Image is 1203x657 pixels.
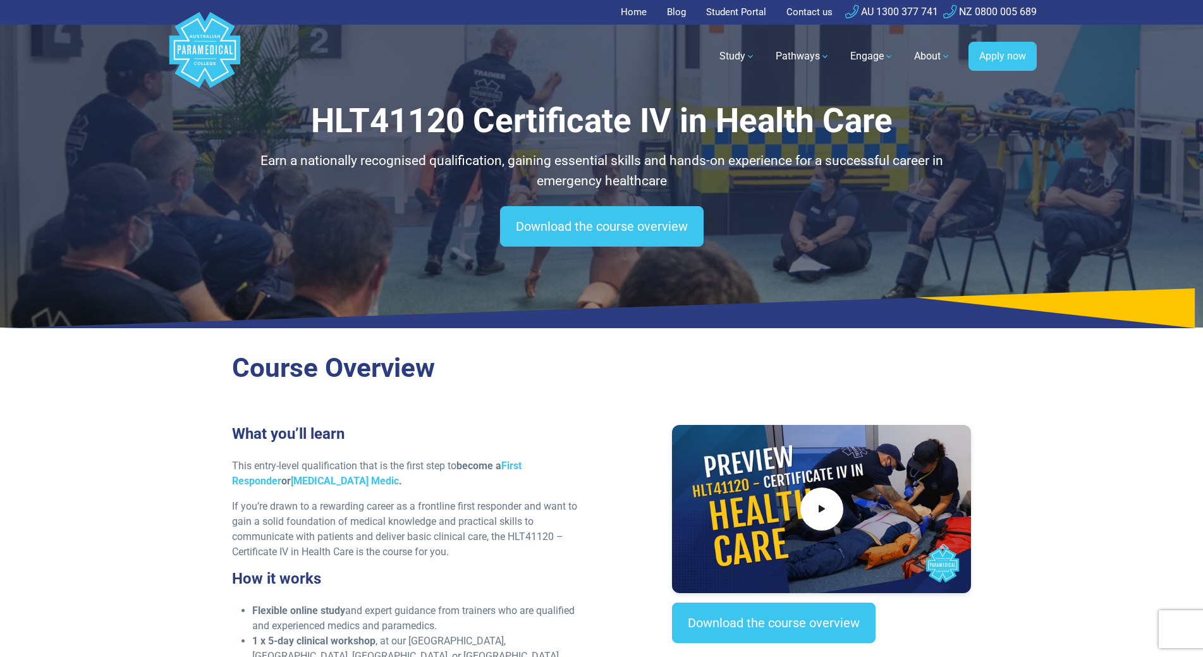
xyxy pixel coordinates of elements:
a: Pathways [768,39,838,74]
a: [MEDICAL_DATA] Medic [291,475,399,487]
p: This entry-level qualification that is the first step to [232,458,594,489]
a: Download the course overview [672,603,876,643]
a: Apply now [968,42,1037,71]
a: Download the course overview [500,206,704,247]
a: Australian Paramedical College [167,25,243,89]
a: First Responder [232,460,522,487]
strong: Flexible online study [252,605,345,617]
h1: HLT41120 Certificate IV in Health Care [232,101,972,141]
h3: What you’ll learn [232,425,594,443]
li: and expert guidance from trainers who are qualified and experienced medics and paramedics. [252,603,594,634]
a: Study [712,39,763,74]
a: AU 1300 377 741 [845,6,938,18]
a: NZ 0800 005 689 [943,6,1037,18]
h3: How it works [232,570,594,588]
p: Earn a nationally recognised qualification, gaining essential skills and hands-on experience for ... [232,151,972,191]
h2: Course Overview [232,352,972,384]
p: If you’re drawn to a rewarding career as a frontline first responder and want to gain a solid fou... [232,499,594,560]
a: About [907,39,958,74]
strong: 1 x 5-day clinical workshop [252,635,376,647]
a: Engage [843,39,901,74]
strong: become a or . [232,460,522,487]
